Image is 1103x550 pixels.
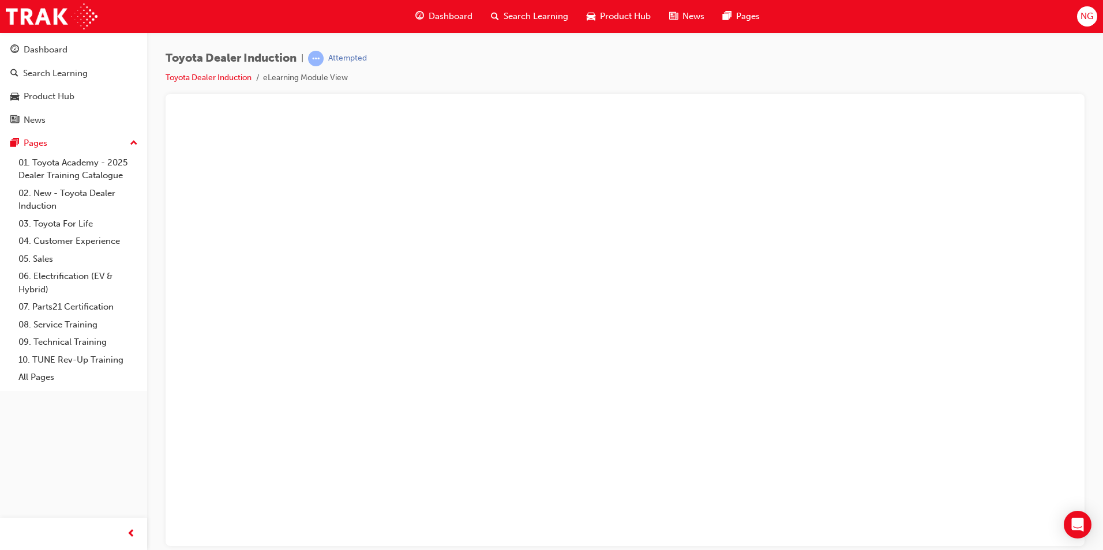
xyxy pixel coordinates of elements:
a: 06. Electrification (EV & Hybrid) [14,268,142,298]
li: eLearning Module View [263,71,348,85]
span: learningRecordVerb_ATTEMPT-icon [308,51,324,66]
span: news-icon [10,115,19,126]
span: search-icon [10,69,18,79]
button: DashboardSearch LearningProduct HubNews [5,37,142,133]
a: 04. Customer Experience [14,232,142,250]
a: 10. TUNE Rev-Up Training [14,351,142,369]
a: pages-iconPages [714,5,769,28]
div: Search Learning [23,67,88,80]
a: 05. Sales [14,250,142,268]
span: up-icon [130,136,138,151]
a: guage-iconDashboard [406,5,482,28]
span: Dashboard [429,10,472,23]
span: NG [1081,10,1093,23]
span: Product Hub [600,10,651,23]
img: Trak [6,3,97,29]
a: Toyota Dealer Induction [166,73,252,82]
div: Open Intercom Messenger [1064,511,1091,538]
span: Toyota Dealer Induction [166,52,297,65]
div: Product Hub [24,90,74,103]
span: guage-icon [10,45,19,55]
span: prev-icon [127,527,136,541]
span: News [682,10,704,23]
a: Search Learning [5,63,142,84]
a: 09. Technical Training [14,333,142,351]
a: news-iconNews [660,5,714,28]
span: search-icon [491,9,499,24]
span: pages-icon [723,9,731,24]
a: All Pages [14,368,142,386]
a: 07. Parts21 Certification [14,298,142,316]
button: Pages [5,133,142,154]
div: News [24,114,46,127]
a: Product Hub [5,86,142,107]
a: 03. Toyota For Life [14,215,142,233]
div: Pages [24,137,47,150]
span: guage-icon [415,9,424,24]
a: search-iconSearch Learning [482,5,577,28]
span: news-icon [669,9,678,24]
span: car-icon [587,9,595,24]
span: pages-icon [10,138,19,149]
span: Pages [736,10,760,23]
div: Attempted [328,53,367,64]
a: News [5,110,142,131]
span: Search Learning [504,10,568,23]
a: car-iconProduct Hub [577,5,660,28]
span: car-icon [10,92,19,102]
span: | [301,52,303,65]
a: 02. New - Toyota Dealer Induction [14,184,142,215]
a: Dashboard [5,39,142,61]
a: 08. Service Training [14,316,142,334]
button: NG [1077,6,1097,27]
div: Dashboard [24,43,67,56]
a: 01. Toyota Academy - 2025 Dealer Training Catalogue [14,154,142,184]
